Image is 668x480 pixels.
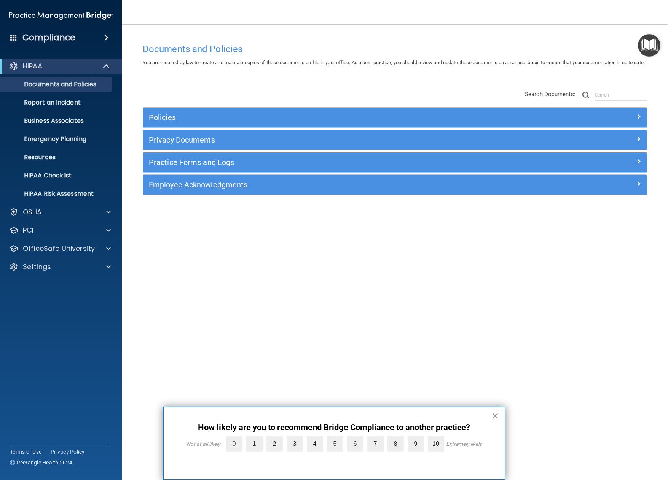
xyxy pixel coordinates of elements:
[367,436,384,452] label: 7
[5,154,109,161] p: Resources
[595,89,647,101] input: Search
[428,436,444,452] label: 10
[5,172,109,179] p: HIPAA Checklist
[10,459,72,466] span: Ⓒ Rectangle Health 2024
[51,448,85,456] a: Privacy Policy
[266,436,283,452] label: 2
[446,441,482,447] div: Extremely likely
[149,158,515,166] h5: Practice Forms and Logs
[5,190,109,198] p: HIPAA Risk Assessment
[582,92,589,98] img: ic-search.3b580494.png
[5,117,109,125] p: Business Associates
[10,448,41,456] a: Terms of Use
[23,262,51,271] p: Settings
[22,32,75,43] h4: Compliance
[187,441,220,447] div: Not at all likely
[5,99,109,106] p: Report an Incident
[5,81,109,88] p: Documents and Policies
[408,436,424,452] label: 9
[307,436,323,452] label: 4
[9,8,113,23] img: PMB logo
[23,208,42,217] p: OSHA
[525,91,576,98] span: Search Documents:
[179,423,489,432] p: How likely are you to recommend Bridge Compliance to another practice?
[149,181,515,189] h5: Employee Acknowledgments
[287,436,303,452] label: 3
[23,226,33,235] p: PCI
[638,34,660,57] button: Open Resource Center
[149,136,515,144] h5: Privacy Documents
[23,244,95,253] p: OfficeSafe University
[143,60,645,65] span: You are required by law to create and maintain copies of these documents on file in your office. ...
[246,436,263,452] label: 1
[143,44,647,54] h4: Documents and Policies
[5,135,109,143] p: Emergency Planning
[23,62,42,71] p: HIPAA
[492,410,499,422] button: Close
[226,436,242,452] label: 0
[387,436,404,452] label: 8
[149,113,515,122] h5: Policies
[327,436,343,452] label: 5
[347,436,363,452] label: 6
